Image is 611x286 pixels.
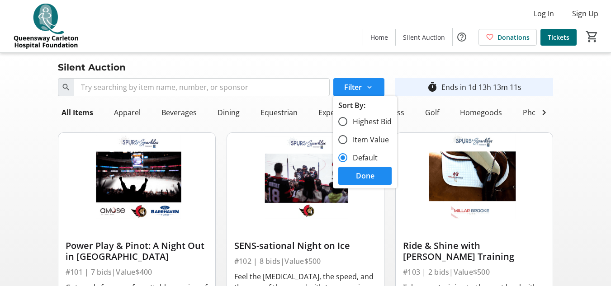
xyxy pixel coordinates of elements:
span: Donations [497,33,530,42]
label: Item Value [347,134,389,145]
div: Experiences [315,103,363,122]
span: Home [370,33,388,42]
div: Power Play & Pinot: A Night Out in [GEOGRAPHIC_DATA] [66,240,208,262]
div: Photography [519,103,571,122]
div: Homegoods [456,103,506,122]
div: Dining [214,103,243,122]
span: Log In [534,8,554,19]
mat-icon: timer_outline [427,82,438,93]
a: Tickets [540,29,577,46]
label: Highest Bid [347,116,392,127]
span: Silent Auction [403,33,445,42]
div: Ride & Shine with [PERSON_NAME] Training [403,240,545,262]
div: #103 | 2 bids | Value $500 [403,266,545,278]
button: Filter [333,78,384,96]
div: Equestrian [257,103,301,122]
div: Sort By: [338,100,392,111]
button: Sign Up [565,6,606,21]
button: Cart [584,28,600,45]
div: All Items [58,103,97,122]
span: Sign Up [572,8,598,19]
a: Home [363,29,395,46]
div: Ends in 1d 13h 13m 11s [441,82,521,93]
div: Beverages [158,103,200,122]
div: #101 | 7 bids | Value $400 [66,266,208,278]
label: Default [347,152,378,163]
span: Filter [344,82,362,93]
div: #102 | 8 bids | Value $500 [234,255,377,267]
span: Done [356,170,374,181]
div: SENS-sational Night on Ice [234,240,377,251]
button: Help [453,28,471,46]
input: Try searching by item name, number, or sponsor [74,78,330,96]
div: Apparel [110,103,144,122]
div: Golf [422,103,443,122]
img: SENS-sational Night on Ice [227,133,384,221]
img: Power Play & Pinot: A Night Out in Ottawa [58,133,215,221]
img: Ride & Shine with Millar Brooke Training [396,133,553,221]
a: Silent Auction [396,29,452,46]
img: QCH Foundation's Logo [5,4,86,49]
div: Silent Auction [52,60,131,75]
a: Donations [478,29,537,46]
span: Tickets [548,33,569,42]
button: Done [338,167,392,185]
button: Log In [526,6,561,21]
